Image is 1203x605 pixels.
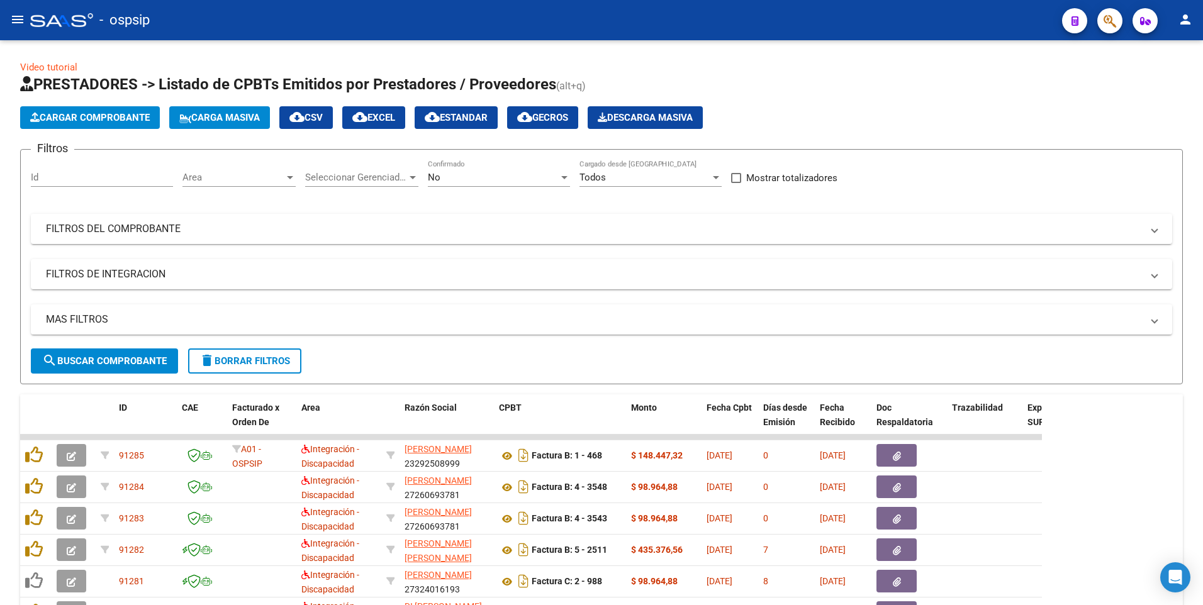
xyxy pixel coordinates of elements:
[707,482,732,492] span: [DATE]
[631,576,678,586] strong: $ 98.964,88
[405,474,489,500] div: 27260693781
[199,355,290,367] span: Borrar Filtros
[763,513,768,523] span: 0
[425,109,440,125] mat-icon: cloud_download
[232,444,262,469] span: A01 - OSPSIP
[301,402,320,413] span: Area
[631,482,678,492] strong: $ 98.964,88
[631,402,657,413] span: Monto
[515,508,532,528] i: Descargar documento
[405,442,489,469] div: 23292508999
[119,513,144,523] span: 91283
[188,348,301,374] button: Borrar Filtros
[532,451,602,461] strong: Factura B: 1 - 468
[31,259,1172,289] mat-expansion-panel-header: FILTROS DE INTEGRACION
[515,477,532,497] i: Descargar documento
[119,545,144,555] span: 91282
[1022,394,1092,450] datatable-header-cell: Expediente SUR Asociado
[400,394,494,450] datatable-header-cell: Razón Social
[763,545,768,555] span: 7
[405,536,489,563] div: 20283500706
[588,106,703,129] app-download-masive: Descarga masiva de comprobantes (adjuntos)
[31,348,178,374] button: Buscar Comprobante
[820,482,846,492] span: [DATE]
[952,402,1003,413] span: Trazabilidad
[820,402,855,427] span: Fecha Recibido
[579,172,606,183] span: Todos
[425,112,488,123] span: Estandar
[405,402,457,413] span: Razón Social
[532,514,607,524] strong: Factura B: 4 - 3543
[763,450,768,460] span: 0
[598,112,693,123] span: Descarga Masiva
[31,140,74,157] h3: Filtros
[532,577,602,587] strong: Factura C: 2 - 988
[119,482,144,492] span: 91284
[42,353,57,368] mat-icon: search
[169,106,270,129] button: Carga Masiva
[515,445,532,465] i: Descargar documento
[46,222,1142,236] mat-panel-title: FILTROS DEL COMPROBANTE
[515,540,532,560] i: Descargar documento
[532,482,607,492] strong: Factura B: 4 - 3548
[702,394,758,450] datatable-header-cell: Fecha Cpbt
[227,394,296,450] datatable-header-cell: Facturado x Orden De
[301,570,359,594] span: Integración - Discapacidad
[631,513,678,523] strong: $ 98.964,88
[405,507,472,517] span: [PERSON_NAME]
[746,170,837,186] span: Mostrar totalizadores
[182,172,284,183] span: Area
[876,402,933,427] span: Doc Respaldatoria
[428,172,440,183] span: No
[301,444,359,469] span: Integración - Discapacidad
[301,538,359,563] span: Integración - Discapacidad
[707,513,732,523] span: [DATE]
[947,394,1022,450] datatable-header-cell: Trazabilidad
[820,545,846,555] span: [DATE]
[119,576,144,586] span: 91281
[182,402,198,413] span: CAE
[405,570,472,580] span: [PERSON_NAME]
[405,568,489,594] div: 27324016193
[46,267,1142,281] mat-panel-title: FILTROS DE INTEGRACION
[301,475,359,500] span: Integración - Discapacidad
[494,394,626,450] datatable-header-cell: CPBT
[815,394,871,450] datatable-header-cell: Fecha Recibido
[31,304,1172,335] mat-expansion-panel-header: MAS FILTROS
[20,75,556,93] span: PRESTADORES -> Listado de CPBTs Emitidos por Prestadores / Proveedores
[556,80,586,92] span: (alt+q)
[199,353,215,368] mat-icon: delete
[631,450,683,460] strong: $ 148.447,32
[301,507,359,531] span: Integración - Discapacidad
[99,6,150,34] span: - ospsip
[517,109,532,125] mat-icon: cloud_download
[517,112,568,123] span: Gecros
[177,394,227,450] datatable-header-cell: CAE
[707,545,732,555] span: [DATE]
[119,402,127,413] span: ID
[626,394,702,450] datatable-header-cell: Monto
[820,576,846,586] span: [DATE]
[405,505,489,531] div: 27260693781
[352,112,395,123] span: EXCEL
[1160,562,1190,592] div: Open Intercom Messenger
[31,214,1172,244] mat-expansion-panel-header: FILTROS DEL COMPROBANTE
[631,545,683,555] strong: $ 435.376,56
[515,571,532,591] i: Descargar documento
[405,538,472,563] span: [PERSON_NAME] [PERSON_NAME]
[179,112,260,123] span: Carga Masiva
[405,475,472,486] span: [PERSON_NAME]
[289,112,323,123] span: CSV
[1178,12,1193,27] mat-icon: person
[20,62,77,73] a: Video tutorial
[588,106,703,129] button: Descarga Masiva
[758,394,815,450] datatable-header-cell: Días desde Emisión
[499,402,522,413] span: CPBT
[289,109,305,125] mat-icon: cloud_download
[763,482,768,492] span: 0
[1027,402,1083,427] span: Expediente SUR Asociado
[707,576,732,586] span: [DATE]
[820,513,846,523] span: [DATE]
[507,106,578,129] button: Gecros
[119,450,144,460] span: 91285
